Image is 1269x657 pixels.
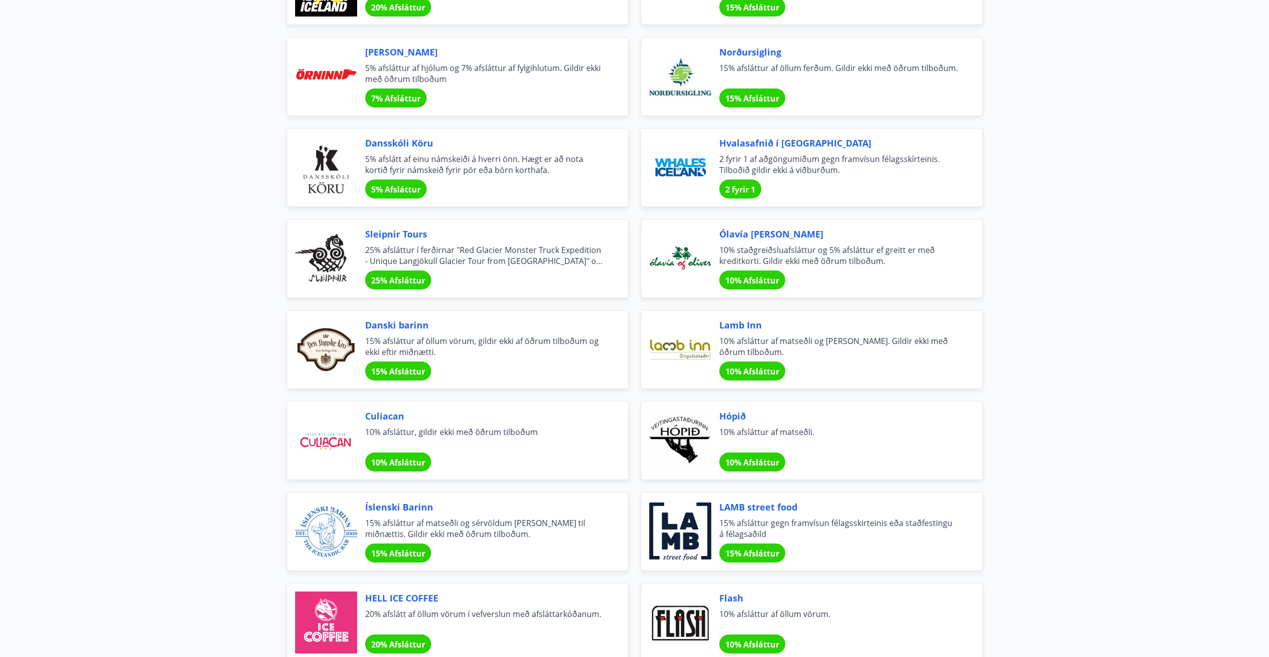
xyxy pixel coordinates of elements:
[365,62,604,84] span: 5% afsláttur af hjólum og 7% afsláttur af fylgihlutum. Gildir ekki með öðrum tilboðum
[719,517,958,539] span: 15% afsláttur gegn framvísun félagsskirteinis eða staðfestingu á félagsaðild
[365,426,604,448] span: 10% afsláttur, gildir ekki með öðrum tilboðum
[719,608,958,630] span: 10% afsláttur af öllum vörum.
[371,275,425,286] span: 25% Afsláttur
[719,500,958,513] span: LAMB street food
[725,2,779,13] span: 15% Afsláttur
[365,244,604,266] span: 25% afsláttur í ferðirnar "Red Glacier Monster Truck Expedition - Unique Langjökull Glacier Tour ...
[725,184,755,195] span: 2 fyrir 1
[365,608,604,630] span: 20% afslátt af öllum vörum í vefverslun með afsláttarkóðanum.
[371,457,425,468] span: 10% Afsláttur
[719,591,958,604] span: Flash
[719,227,958,240] span: Ólavía [PERSON_NAME]
[725,366,779,377] span: 10% Afsláttur
[371,639,425,650] span: 20% Afsláttur
[719,244,958,266] span: 10% staðgreiðsluafsláttur og 5% afsláttur ef greitt er með kreditkorti. Gildir ekki með öðrum til...
[371,184,421,195] span: 5% Afsláttur
[719,409,958,422] span: Hópið
[371,93,421,104] span: 7% Afsláttur
[719,45,958,58] span: Norðursigling
[365,500,604,513] span: Íslenski Barinn
[719,153,958,175] span: 2 fyrir 1 af aðgöngumiðum gegn framvísun félagsskírteinis. Tilboðið gildir ekki á viðburðum.
[725,639,779,650] span: 10% Afsláttur
[365,318,604,331] span: Danski barinn
[365,153,604,175] span: 5% afslátt af einu námskeiði á hverri önn. Hægt er að nota kortið fyrir námskeið fyrir pör eða bö...
[719,62,958,84] span: 15% afsláttur af öllum ferðum. Gildir ekki með öðrum tilboðum.
[719,335,958,357] span: 10% afsláttur af matseðli og [PERSON_NAME]. Gildir ekki með öðrum tilboðum.
[725,548,779,559] span: 15% Afsláttur
[365,517,604,539] span: 15% afsláttur af matseðli og sérvöldum [PERSON_NAME] til miðnættis. Gildir ekki með öðrum tilboðum.
[719,136,958,149] span: Hvalasafnið í [GEOGRAPHIC_DATA]
[725,457,779,468] span: 10% Afsláttur
[365,409,604,422] span: Culiacan
[365,45,604,58] span: [PERSON_NAME]
[365,227,604,240] span: Sleipnir Tours
[719,426,958,448] span: 10% afsláttur af matseðli.
[725,275,779,286] span: 10% Afsláttur
[719,318,958,331] span: Lamb Inn
[365,136,604,149] span: Dansskóli Köru
[371,2,425,13] span: 20% Afsláttur
[371,548,425,559] span: 15% Afsláttur
[725,93,779,104] span: 15% Afsláttur
[371,366,425,377] span: 15% Afsláttur
[365,335,604,357] span: 15% afsláttur af öllum vörum, gildir ekki af öðrum tilboðum og ekki eftir miðnætti.
[365,591,604,604] span: HELL ICE COFFEE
